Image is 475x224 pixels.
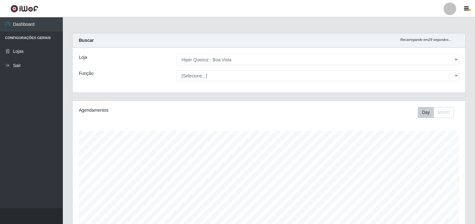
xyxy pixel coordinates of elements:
button: Month [434,107,454,118]
img: CoreUI Logo [10,5,38,13]
i: Recarregando em 29 segundos... [400,38,451,42]
div: Toolbar with button groups [418,107,459,118]
div: First group [418,107,454,118]
strong: Buscar [79,38,94,43]
label: Função [79,70,94,77]
button: Day [418,107,434,118]
label: Loja [79,54,87,61]
div: Agendamentos [79,107,232,114]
